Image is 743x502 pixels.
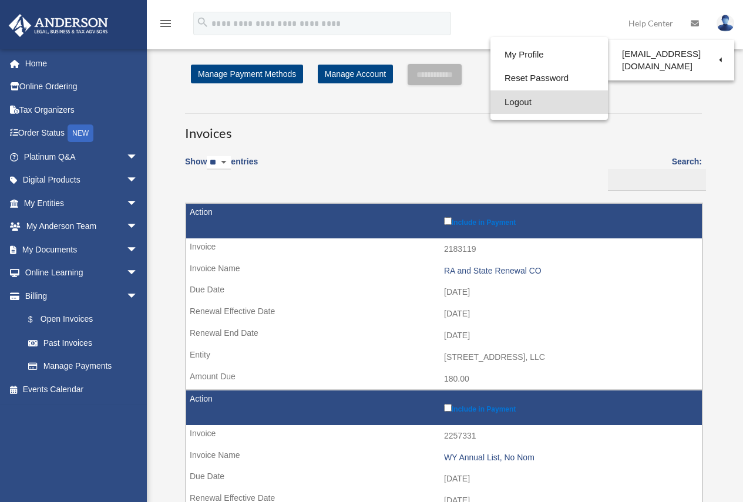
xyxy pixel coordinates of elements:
[185,113,702,143] h3: Invoices
[8,145,156,169] a: Platinum Q&Aarrow_drop_down
[186,425,702,447] td: 2257331
[8,238,156,261] a: My Documentsarrow_drop_down
[126,261,150,285] span: arrow_drop_down
[444,217,452,225] input: Include in Payment
[191,65,303,83] a: Manage Payment Methods
[159,21,173,31] a: menu
[5,14,112,37] img: Anderson Advisors Platinum Portal
[8,378,156,401] a: Events Calendar
[8,52,156,75] a: Home
[8,98,156,122] a: Tax Organizers
[186,238,702,261] td: 2183119
[126,191,150,215] span: arrow_drop_down
[8,284,150,308] a: Billingarrow_drop_down
[126,145,150,169] span: arrow_drop_down
[16,308,144,332] a: $Open Invoices
[8,191,156,215] a: My Entitiesarrow_drop_down
[126,238,150,262] span: arrow_drop_down
[186,325,702,347] td: [DATE]
[126,284,150,308] span: arrow_drop_down
[35,312,41,327] span: $
[8,215,156,238] a: My Anderson Teamarrow_drop_down
[444,404,452,412] input: Include in Payment
[717,15,734,32] img: User Pic
[318,65,393,83] a: Manage Account
[8,75,156,99] a: Online Ordering
[444,266,696,276] div: RA and State Renewal CO
[490,66,608,90] a: Reset Password
[444,402,696,413] label: Include in Payment
[196,16,209,29] i: search
[16,355,150,378] a: Manage Payments
[8,261,156,285] a: Online Learningarrow_drop_down
[186,468,702,490] td: [DATE]
[186,281,702,304] td: [DATE]
[8,169,156,192] a: Digital Productsarrow_drop_down
[186,346,702,369] td: [STREET_ADDRESS], LLC
[604,154,702,191] label: Search:
[444,215,696,227] label: Include in Payment
[8,122,156,146] a: Order StatusNEW
[490,90,608,114] a: Logout
[186,368,702,390] td: 180.00
[207,156,231,170] select: Showentries
[185,154,258,181] label: Show entries
[126,169,150,193] span: arrow_drop_down
[68,124,93,142] div: NEW
[608,169,706,191] input: Search:
[186,303,702,325] td: [DATE]
[608,43,734,78] a: [EMAIL_ADDRESS][DOMAIN_NAME]
[126,215,150,239] span: arrow_drop_down
[16,331,150,355] a: Past Invoices
[490,43,608,67] a: My Profile
[159,16,173,31] i: menu
[444,453,696,463] div: WY Annual List, No Nom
